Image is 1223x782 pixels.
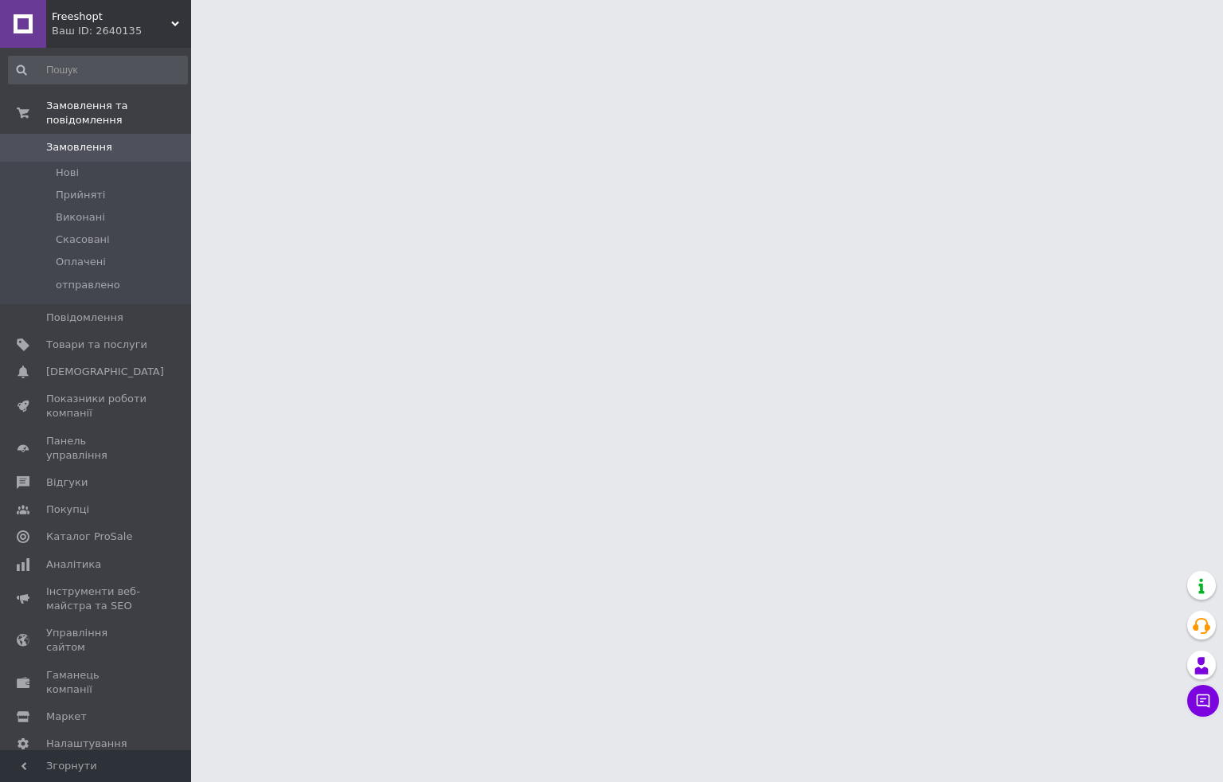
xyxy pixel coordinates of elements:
[46,338,147,352] span: Товари та послуги
[52,24,191,38] div: Ваш ID: 2640135
[46,626,147,655] span: Управління сайтом
[56,166,79,180] span: Нові
[46,710,87,724] span: Маркет
[46,475,88,490] span: Відгуки
[46,502,89,517] span: Покупці
[46,365,164,379] span: [DEMOGRAPHIC_DATA]
[8,56,188,84] input: Пошук
[56,210,105,225] span: Виконані
[46,140,112,154] span: Замовлення
[46,311,123,325] span: Повідомлення
[52,10,171,24] span: Freeshopt
[56,233,110,247] span: Скасовані
[56,278,120,292] span: отправлено
[46,392,147,420] span: Показники роботи компанії
[46,668,147,697] span: Гаманець компанії
[56,255,106,269] span: Оплачені
[46,737,127,751] span: Налаштування
[46,557,101,572] span: Аналітика
[46,585,147,613] span: Інструменти веб-майстра та SEO
[46,99,191,127] span: Замовлення та повідомлення
[1187,685,1219,717] button: Чат з покупцем
[46,434,147,463] span: Панель управління
[46,530,132,544] span: Каталог ProSale
[56,188,105,202] span: Прийняті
